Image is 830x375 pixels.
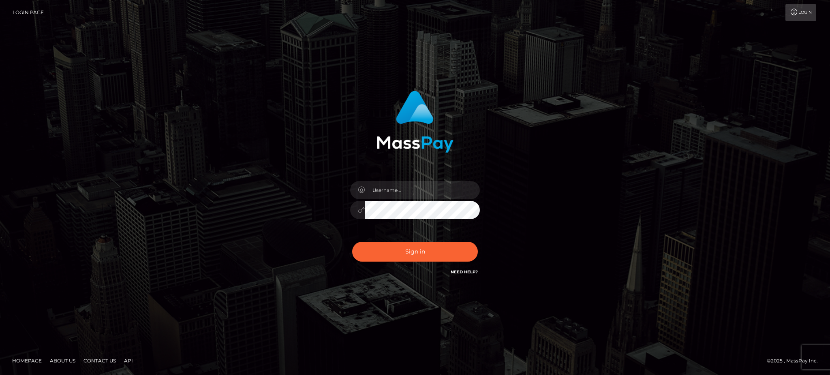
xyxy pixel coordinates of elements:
[9,354,45,367] a: Homepage
[352,242,478,262] button: Sign in
[13,4,44,21] a: Login Page
[785,4,816,21] a: Login
[767,356,824,365] div: © 2025 , MassPay Inc.
[80,354,119,367] a: Contact Us
[451,269,478,275] a: Need Help?
[121,354,136,367] a: API
[47,354,79,367] a: About Us
[376,91,454,153] img: MassPay Login
[365,181,480,199] input: Username...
